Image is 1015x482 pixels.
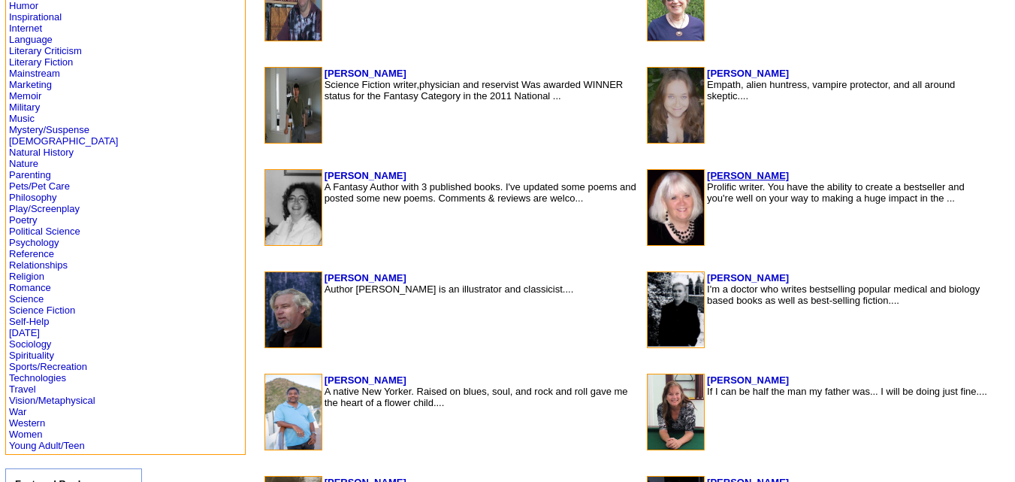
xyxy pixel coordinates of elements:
a: Internet [9,23,42,34]
a: [PERSON_NAME] [325,170,406,181]
font: Author [PERSON_NAME] is an illustrator and classicist.... [325,283,574,295]
a: Music [9,113,35,124]
img: 187399.jpg [265,374,322,450]
a: Psychology [9,237,59,248]
a: Marketing [9,79,52,90]
a: Self-Help [9,316,49,327]
a: Sociology [9,338,51,350]
a: [DATE] [9,327,40,338]
font: Science Fiction writer,physician and reservist Was awarded WINNER status for the Fantasy Category... [325,79,624,102]
a: Vision/Metaphysical [9,395,95,406]
a: Play/Screenplay [9,203,80,214]
a: Science [9,293,44,305]
a: Religion [9,271,44,282]
a: Spirituality [9,350,54,361]
a: Reference [9,248,54,259]
a: Mystery/Suspense [9,124,89,135]
a: Language [9,34,53,45]
a: Science Fiction [9,305,75,316]
a: Memoir [9,90,41,102]
font: I'm a doctor who writes bestselling popular medical and biology based books as well as best-selli... [707,283,980,306]
font: Empath, alien huntress, vampire protector, and all around skeptic.... [707,79,955,102]
font: Prolific writer. You have the ability to create a bestseller and you're well on your way to makin... [707,181,965,204]
a: [PERSON_NAME] [707,68,789,79]
a: Political Science [9,226,80,237]
a: [PERSON_NAME] [707,272,789,283]
a: Parenting [9,169,51,180]
a: Sports/Recreation [9,361,87,372]
a: [PERSON_NAME] [325,374,406,386]
img: 76183.JPG [265,272,322,347]
a: Romance [9,282,51,293]
a: Inspirational [9,11,62,23]
a: Philosophy [9,192,57,203]
font: A Fantasy Author with 3 published books. I've updated some poems and posted some new poems. Comme... [325,181,636,204]
img: 227896.jpg [648,68,704,143]
a: Military [9,102,40,113]
a: Young Adult/Teen [9,440,85,451]
a: Poetry [9,214,38,226]
img: 193876.jpg [648,170,704,245]
a: War [9,406,26,417]
a: [PERSON_NAME] [707,170,789,181]
a: Literary Criticism [9,45,82,56]
a: Women [9,429,43,440]
img: 1761.jpg [265,170,322,245]
a: Literary Fiction [9,56,73,68]
a: [PERSON_NAME] [707,374,789,386]
a: Travel [9,383,36,395]
img: 106460.JPG [265,68,322,143]
font: A native New Yorker. Raised on blues, soul, and rock and roll gave me the heart of a flower child... [325,386,628,408]
a: [PERSON_NAME] [325,272,406,283]
a: Nature [9,158,38,169]
img: 25591.jpg [648,374,704,450]
a: Pets/Pet Care [9,180,70,192]
a: Relationships [9,259,68,271]
a: Technologies [9,372,66,383]
a: [PERSON_NAME] [325,68,406,79]
img: 57433.jpg [648,272,704,347]
a: [DEMOGRAPHIC_DATA] [9,135,118,147]
a: Natural History [9,147,74,158]
a: Mainstream [9,68,60,79]
a: Western [9,417,45,429]
font: If I can be half the man my father was... I will be doing just fine.... [707,386,987,397]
